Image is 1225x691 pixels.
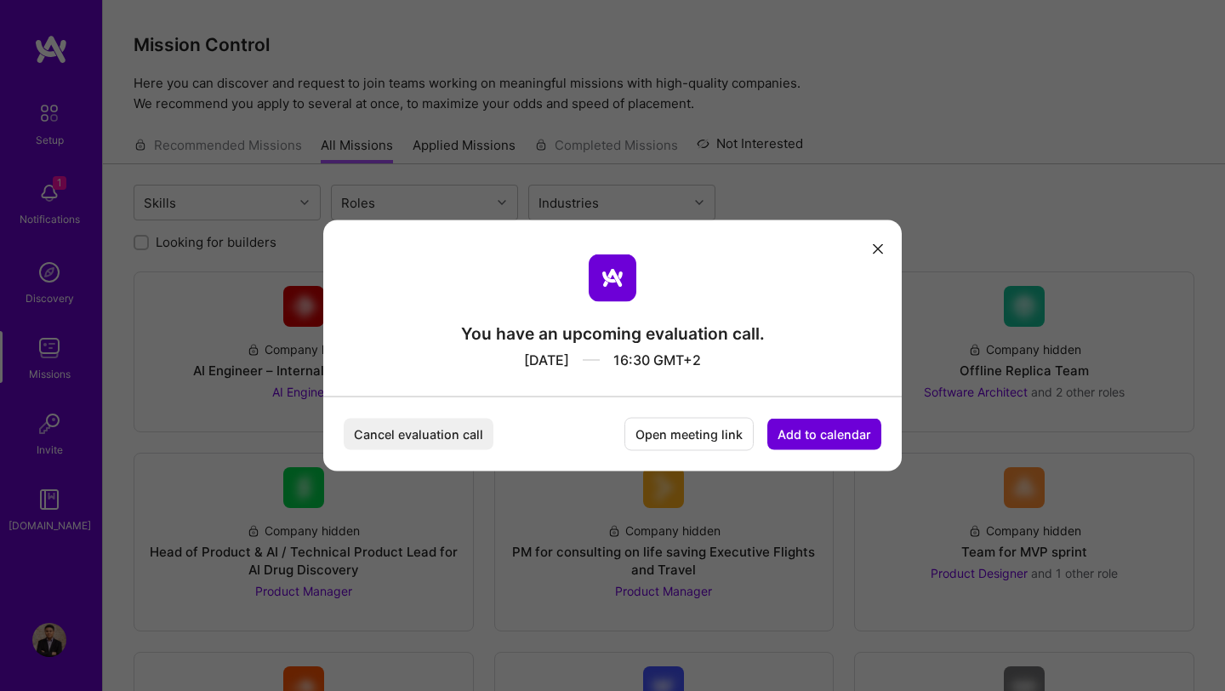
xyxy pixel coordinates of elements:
[323,220,902,471] div: modal
[461,323,765,345] div: You have an upcoming evaluation call.
[873,243,883,254] i: icon Close
[624,418,754,451] button: Open meeting link
[589,254,636,302] img: aTeam logo
[461,345,765,369] div: [DATE] 16:30 GMT+2
[767,419,881,450] button: Add to calendar
[344,419,493,450] button: Cancel evaluation call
